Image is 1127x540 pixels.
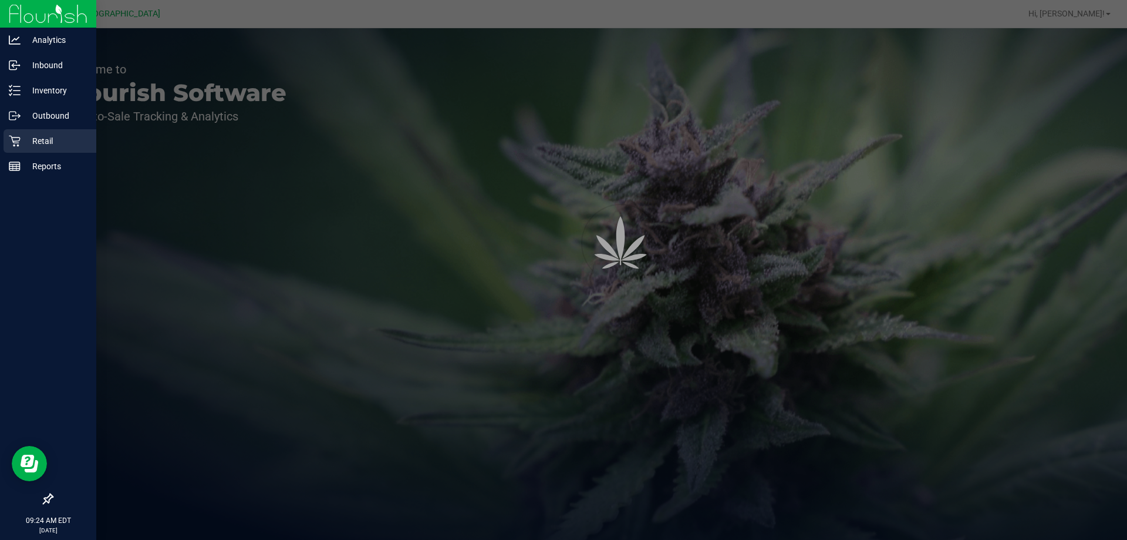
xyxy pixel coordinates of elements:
[9,59,21,71] inline-svg: Inbound
[12,446,47,481] iframe: Resource center
[9,85,21,96] inline-svg: Inventory
[21,159,91,173] p: Reports
[21,134,91,148] p: Retail
[21,109,91,123] p: Outbound
[21,33,91,47] p: Analytics
[9,135,21,147] inline-svg: Retail
[21,83,91,98] p: Inventory
[9,160,21,172] inline-svg: Reports
[21,58,91,72] p: Inbound
[9,34,21,46] inline-svg: Analytics
[5,526,91,535] p: [DATE]
[5,515,91,526] p: 09:24 AM EDT
[9,110,21,122] inline-svg: Outbound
